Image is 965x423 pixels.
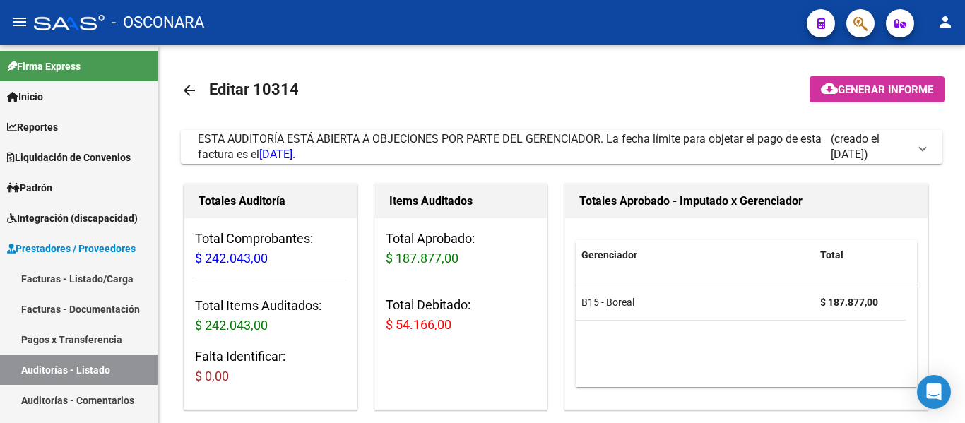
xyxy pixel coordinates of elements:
[838,83,933,96] span: Generar informe
[195,229,346,268] h3: Total Comprobantes:
[7,241,136,256] span: Prestadores / Proveedores
[7,150,131,165] span: Liquidación de Convenios
[917,375,951,409] div: Open Intercom Messenger
[195,347,346,386] h3: Falta Identificar:
[195,318,268,333] span: $ 242.043,00
[386,251,458,266] span: $ 187.877,00
[195,296,346,335] h3: Total Items Auditados:
[7,210,138,226] span: Integración (discapacidad)
[820,249,843,261] span: Total
[386,317,451,332] span: $ 54.166,00
[259,148,295,161] span: [DATE].
[821,80,838,97] mat-icon: cloud_download
[386,295,537,335] h3: Total Debitado:
[181,82,198,99] mat-icon: arrow_back
[581,297,634,308] span: B15 - Boreal
[810,76,945,102] button: Generar informe
[209,81,299,98] span: Editar 10314
[7,119,58,135] span: Reportes
[7,59,81,74] span: Firma Express
[579,190,913,213] h1: Totales Aprobado - Imputado x Gerenciador
[820,297,878,308] strong: $ 187.877,00
[576,240,815,270] datatable-header-cell: Gerenciador
[831,131,908,162] span: (creado el [DATE])
[198,132,822,161] span: ESTA AUDITORÍA ESTÁ ABIERTA A OBJECIONES POR PARTE DEL GERENCIADOR. La fecha límite para objetar ...
[815,240,906,270] datatable-header-cell: Total
[581,249,637,261] span: Gerenciador
[7,180,52,196] span: Padrón
[199,190,343,213] h1: Totales Auditoría
[386,229,537,268] h3: Total Aprobado:
[389,190,533,213] h1: Items Auditados
[937,13,954,30] mat-icon: person
[181,130,942,164] mat-expansion-panel-header: ESTA AUDITORÍA ESTÁ ABIERTA A OBJECIONES POR PARTE DEL GERENCIADOR. La fecha límite para objetar ...
[112,7,204,38] span: - OSCONARA
[7,89,43,105] span: Inicio
[11,13,28,30] mat-icon: menu
[195,251,268,266] span: $ 242.043,00
[195,369,229,383] span: $ 0,00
